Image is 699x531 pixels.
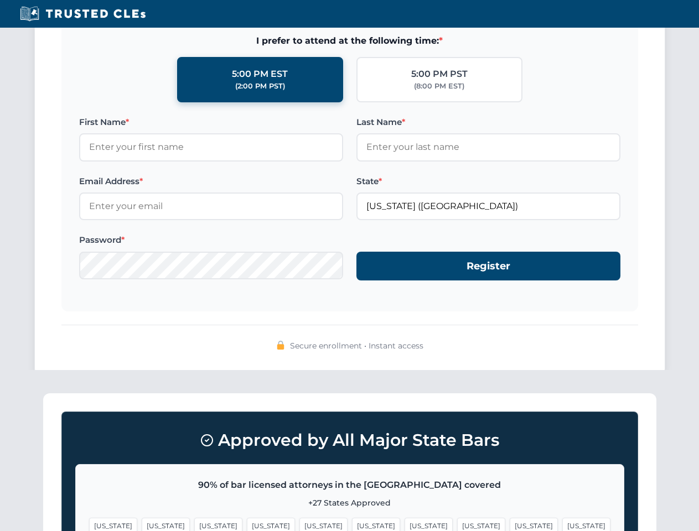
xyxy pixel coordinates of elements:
[235,81,285,92] div: (2:00 PM PST)
[79,233,343,247] label: Password
[411,67,468,81] div: 5:00 PM PST
[414,81,464,92] div: (8:00 PM EST)
[79,192,343,220] input: Enter your email
[79,34,620,48] span: I prefer to attend at the following time:
[356,175,620,188] label: State
[232,67,288,81] div: 5:00 PM EST
[79,116,343,129] label: First Name
[356,252,620,281] button: Register
[17,6,149,22] img: Trusted CLEs
[276,341,285,350] img: 🔒
[89,478,610,492] p: 90% of bar licensed attorneys in the [GEOGRAPHIC_DATA] covered
[89,497,610,509] p: +27 States Approved
[79,175,343,188] label: Email Address
[356,116,620,129] label: Last Name
[356,192,620,220] input: Missouri (MO)
[79,133,343,161] input: Enter your first name
[290,340,423,352] span: Secure enrollment • Instant access
[356,133,620,161] input: Enter your last name
[75,425,624,455] h3: Approved by All Major State Bars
